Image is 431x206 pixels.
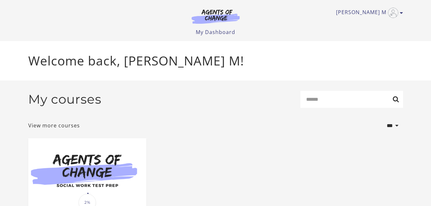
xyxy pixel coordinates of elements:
[28,51,403,70] p: Welcome back, [PERSON_NAME] M!
[28,122,80,129] a: View more courses
[196,29,235,36] a: My Dashboard
[336,8,400,18] a: Toggle menu
[185,9,246,24] img: Agents of Change Logo
[28,92,101,107] h2: My courses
